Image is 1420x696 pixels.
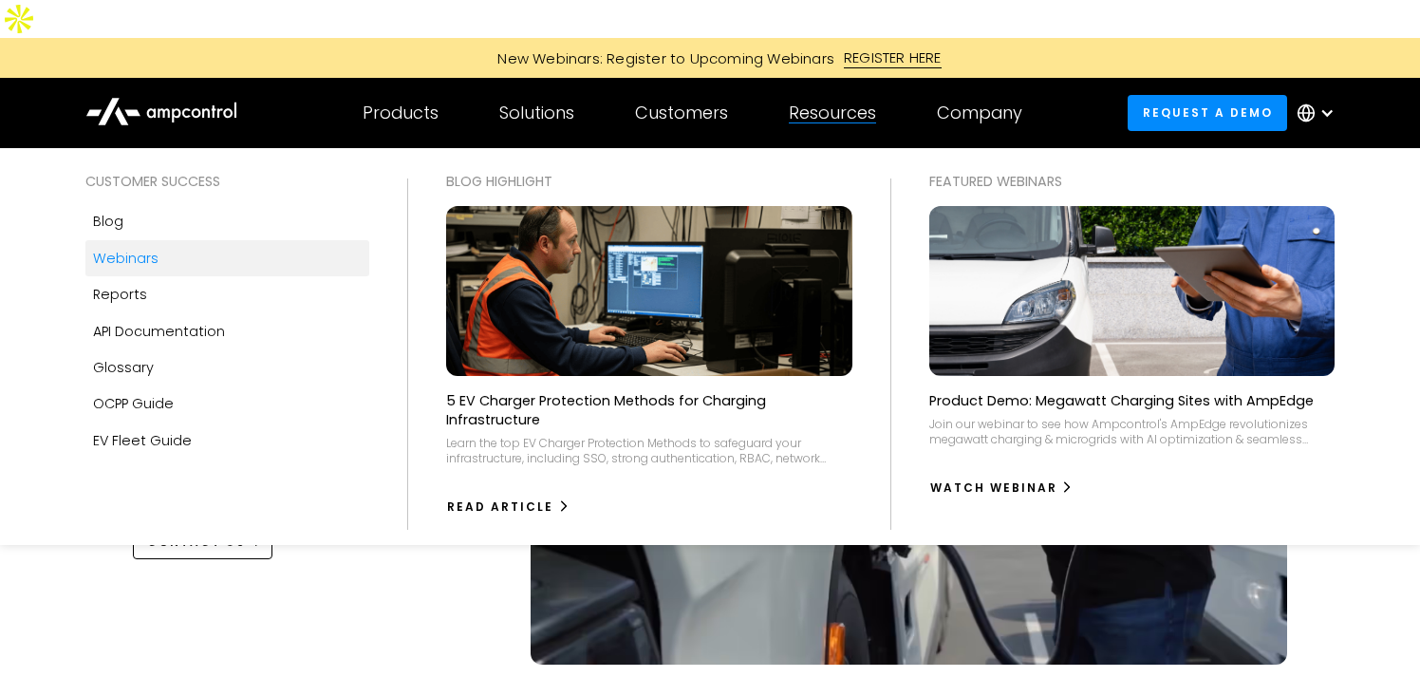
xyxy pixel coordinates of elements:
a: Reports [85,276,369,312]
a: Request a demo [1128,95,1287,130]
div: Products [363,103,439,123]
div: Blog [93,211,123,232]
div: Customers [635,103,728,123]
a: OCPP Guide [85,386,369,422]
div: Webinars [93,248,159,269]
div: Solutions [499,103,574,123]
p: 5 EV Charger Protection Methods for Charging Infrastructure [446,391,852,429]
div: API Documentation [93,321,225,342]
a: New Webinars: Register to Upcoming WebinarsREGISTER HERE [283,47,1137,68]
div: REGISTER HERE [844,47,942,68]
div: Learn the top EV Charger Protection Methods to safeguard your infrastructure, including SSO, stro... [446,436,852,465]
div: Join our webinar to see how Ampcontrol's AmpEdge revolutionizes megawatt charging & microgrids wi... [929,417,1336,446]
a: watch webinar [929,473,1074,503]
a: Read Article [446,492,570,522]
div: Glossary [93,357,154,378]
p: Product Demo: Megawatt Charging Sites with AmpEdge [929,391,1314,410]
div: Customer success [85,171,369,192]
a: Blog [85,203,369,239]
div: Company [937,103,1022,123]
div: OCPP Guide [93,393,174,414]
div: EV Fleet Guide [93,430,192,451]
div: Reports [93,284,147,305]
a: EV Fleet Guide [85,423,369,459]
a: API Documentation [85,313,369,349]
a: Webinars [85,240,369,276]
div: New Webinars: Register to Upcoming Webinars [478,48,844,68]
div: watch webinar [930,480,1057,497]
a: Glossary [85,349,369,386]
div: Featured webinars [929,171,1336,192]
div: Resources [789,103,876,123]
div: Blog Highlight [446,171,852,192]
div: Read Article [447,498,553,516]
